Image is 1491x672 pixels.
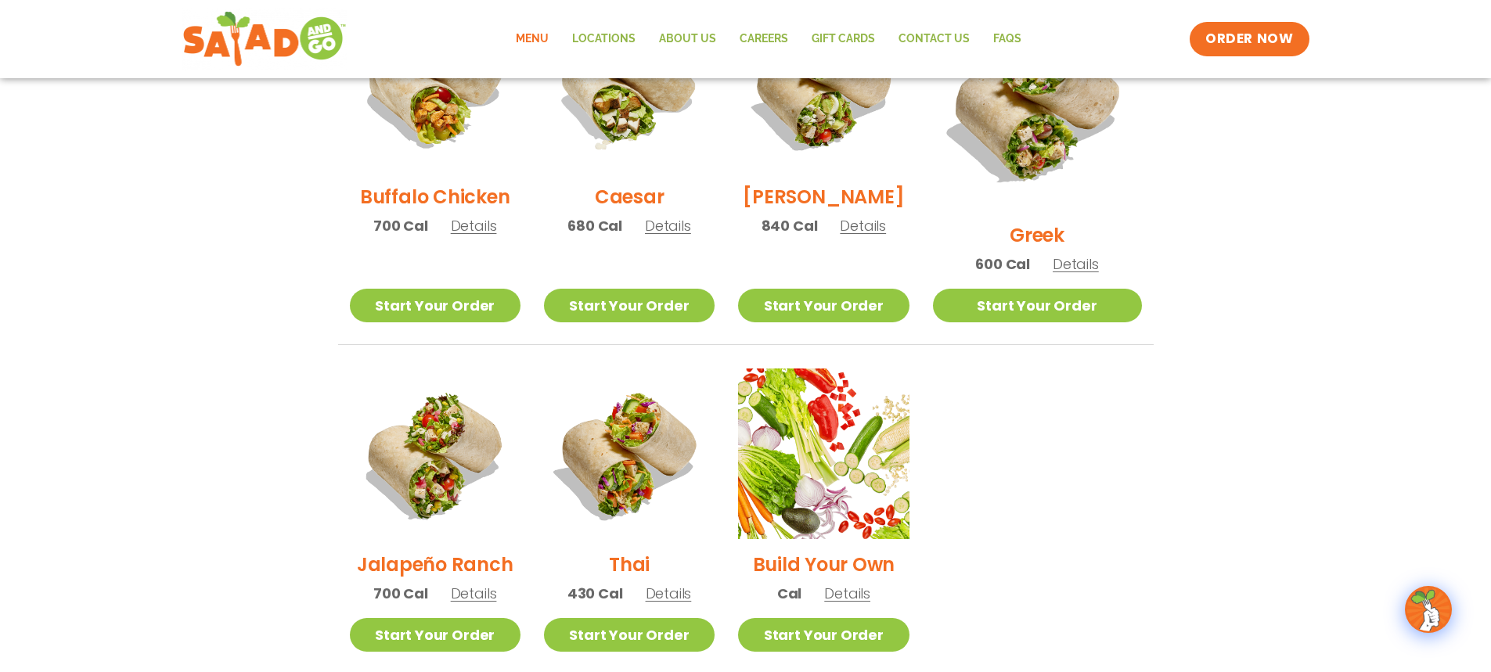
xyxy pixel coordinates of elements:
[373,215,428,236] span: 700 Cal
[800,21,887,57] a: GIFT CARDS
[609,551,650,578] h2: Thai
[738,618,909,652] a: Start Your Order
[373,583,428,604] span: 700 Cal
[1406,588,1450,631] img: wpChatIcon
[350,618,520,652] a: Start Your Order
[777,583,801,604] span: Cal
[451,584,497,603] span: Details
[544,1,715,171] img: Product photo for Caesar Wrap
[753,551,895,578] h2: Build Your Own
[504,21,1033,57] nav: Menu
[1053,254,1099,274] span: Details
[762,215,818,236] span: 840 Cal
[645,216,691,235] span: Details
[933,1,1142,210] img: Product photo for Greek Wrap
[567,583,623,604] span: 430 Cal
[647,21,728,57] a: About Us
[595,183,664,210] h2: Caesar
[728,21,800,57] a: Careers
[544,368,715,539] img: Product photo for Thai Wrap
[887,21,981,57] a: Contact Us
[1190,22,1309,56] a: ORDER NOW
[933,289,1142,322] a: Start Your Order
[350,368,520,539] img: Product photo for Jalapeño Ranch Wrap
[544,289,715,322] a: Start Your Order
[544,618,715,652] a: Start Your Order
[560,21,647,57] a: Locations
[360,183,510,210] h2: Buffalo Chicken
[824,584,870,603] span: Details
[975,253,1030,275] span: 600 Cal
[738,368,909,539] img: Product photo for Build Your Own
[738,1,909,171] img: Product photo for Cobb Wrap
[1205,30,1293,49] span: ORDER NOW
[350,289,520,322] a: Start Your Order
[504,21,560,57] a: Menu
[743,183,904,210] h2: [PERSON_NAME]
[646,584,692,603] span: Details
[182,8,348,70] img: new-SAG-logo-768×292
[840,216,886,235] span: Details
[357,551,513,578] h2: Jalapeño Ranch
[1010,221,1064,249] h2: Greek
[451,216,497,235] span: Details
[567,215,622,236] span: 680 Cal
[981,21,1033,57] a: FAQs
[738,289,909,322] a: Start Your Order
[350,1,520,171] img: Product photo for Buffalo Chicken Wrap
